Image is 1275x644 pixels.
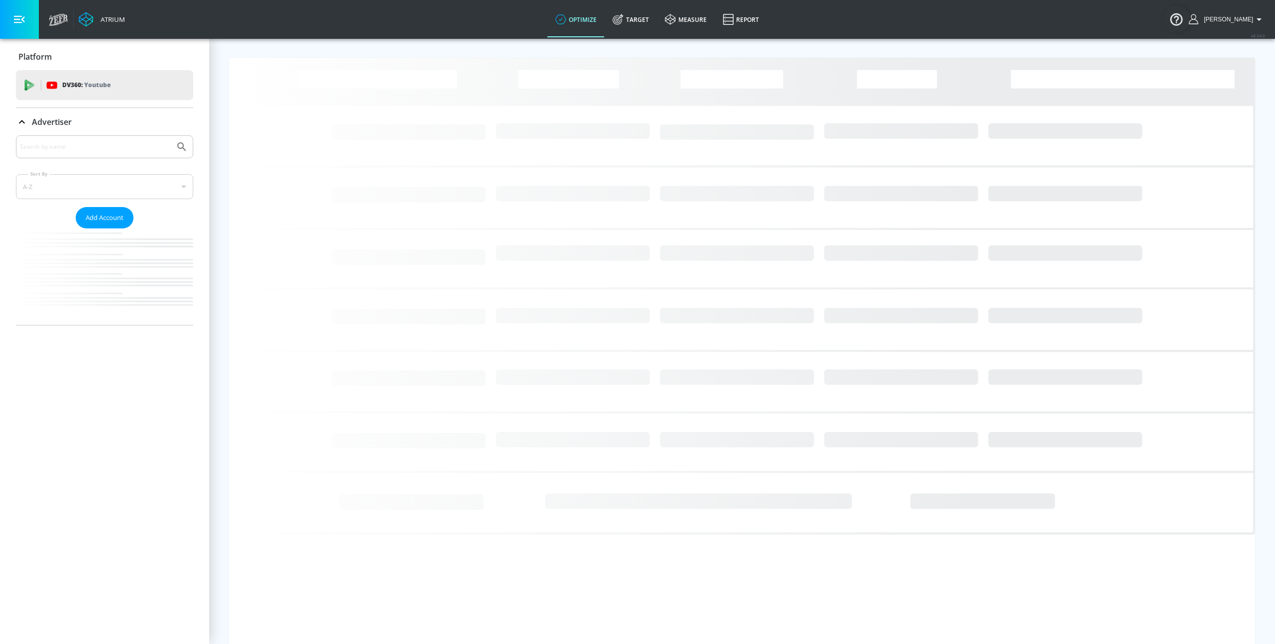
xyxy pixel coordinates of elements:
div: Atrium [97,15,125,24]
div: DV360: Youtube [16,70,193,100]
a: Target [605,1,657,37]
p: Advertiser [32,116,72,127]
p: Platform [18,51,52,62]
label: Sort By [28,171,50,177]
div: A-Z [16,174,193,199]
span: login as: guillermo.cabrera@zefr.com [1200,16,1253,23]
a: optimize [547,1,605,37]
button: [PERSON_NAME] [1189,13,1265,25]
button: Open Resource Center [1162,5,1190,33]
input: Search by name [20,140,171,153]
div: Platform [16,43,193,71]
a: measure [657,1,715,37]
button: Add Account [76,207,133,228]
div: Advertiser [16,135,193,325]
span: v 4.24.0 [1251,33,1265,38]
span: Add Account [86,212,124,223]
a: Atrium [79,12,125,27]
nav: list of Advertiser [16,228,193,325]
p: Youtube [84,80,111,90]
div: Advertiser [16,108,193,136]
p: DV360: [62,80,111,91]
a: Report [715,1,767,37]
